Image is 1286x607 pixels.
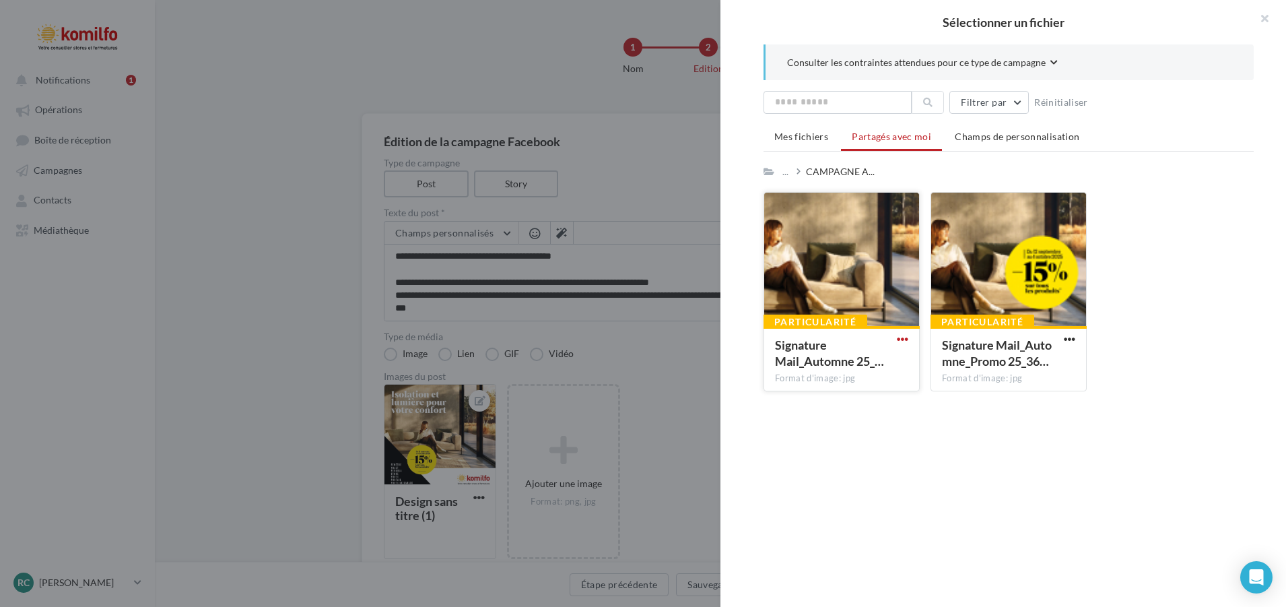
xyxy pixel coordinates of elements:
[942,373,1075,385] div: Format d'image: jpg
[774,131,828,142] span: Mes fichiers
[775,373,908,385] div: Format d'image: jpg
[852,131,931,142] span: Partagés avec moi
[780,162,791,181] div: ...
[742,16,1264,28] h2: Sélectionner un fichier
[955,131,1079,142] span: Champs de personnalisation
[787,56,1046,69] span: Consulter les contraintes attendues pour ce type de campagne
[930,315,1034,329] div: Particularité
[949,91,1029,114] button: Filtrer par
[764,315,867,329] div: Particularité
[942,338,1052,369] span: Signature Mail_Automne_Promo 25_3681x1121
[775,338,884,369] span: Signature Mail_Automne 25_3681x1121
[1029,94,1093,110] button: Réinitialiser
[787,55,1058,72] button: Consulter les contraintes attendues pour ce type de campagne
[806,165,875,179] span: CAMPAGNE A...
[1240,561,1273,594] div: Open Intercom Messenger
